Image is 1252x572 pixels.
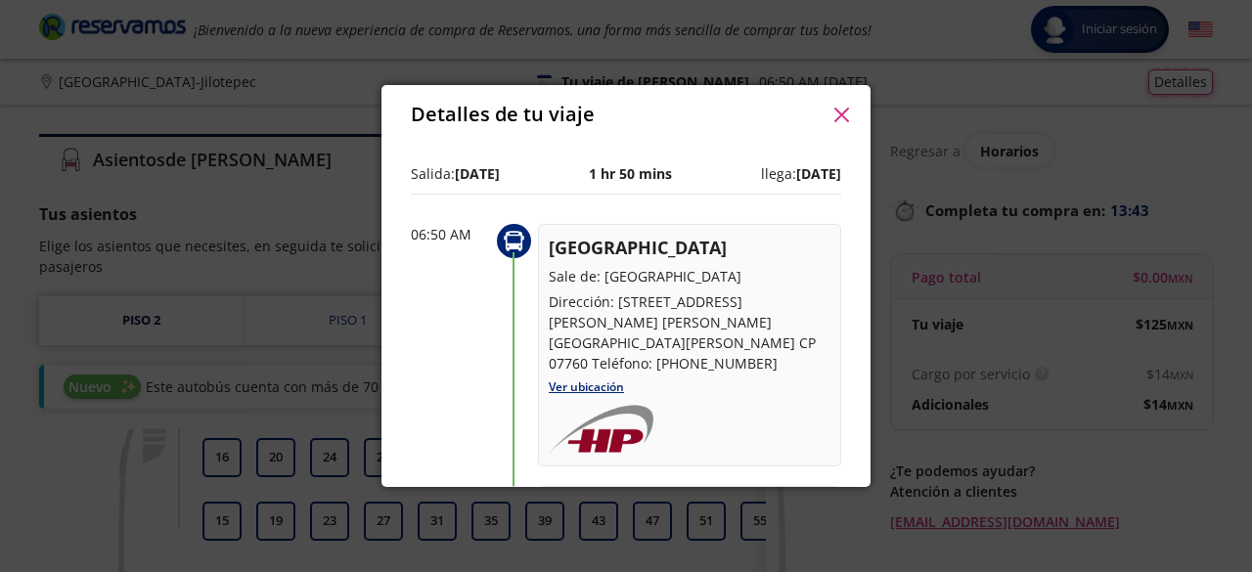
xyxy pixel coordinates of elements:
[411,224,489,244] p: 06:50 AM
[455,164,500,183] b: [DATE]
[411,163,500,184] p: Salida:
[416,486,489,506] p: Salida:
[549,266,830,286] p: Sale de: [GEOGRAPHIC_DATA]
[411,100,595,129] p: Detalles de tu viaje
[549,291,830,374] p: Dirección: [STREET_ADDRESS][PERSON_NAME] [PERSON_NAME][GEOGRAPHIC_DATA][PERSON_NAME] CP 07760 Tel...
[549,235,830,261] p: [GEOGRAPHIC_DATA]
[549,403,653,456] img: herradura-plata.png
[589,163,672,184] p: 1 hr 50 mins
[796,164,841,183] b: [DATE]
[761,163,841,184] p: llega:
[549,378,624,395] a: Ver ubicación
